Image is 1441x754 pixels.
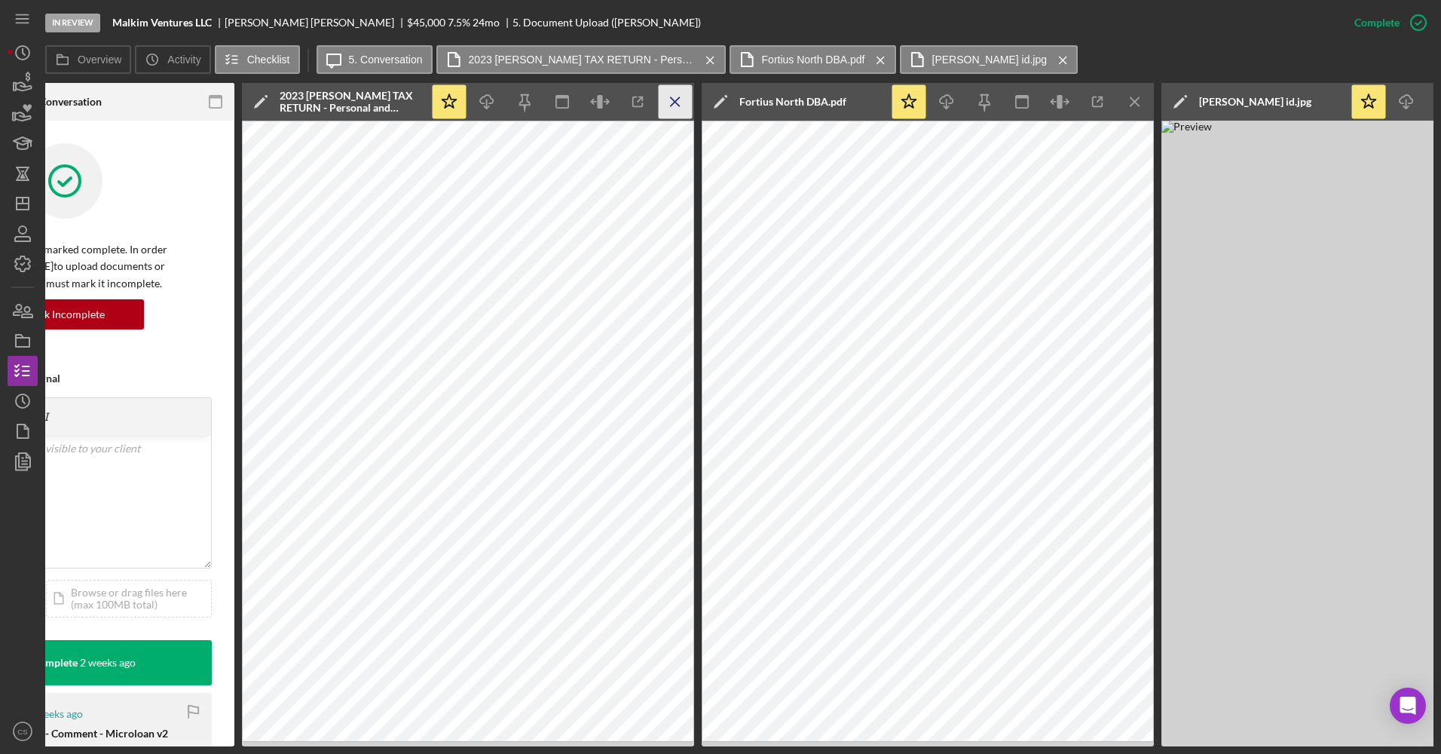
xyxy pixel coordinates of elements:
span: $45,000 [407,16,445,29]
label: 5. Conversation [349,54,423,66]
div: Open Intercom Messenger [1390,688,1426,724]
button: Checklist [215,45,300,74]
div: 2023 [PERSON_NAME] TAX RETURN - Personal and Biz.pdf [280,90,423,114]
button: 2023 [PERSON_NAME] TAX RETURN - Personal and Biz.pdf [436,45,726,74]
label: Checklist [247,54,290,66]
div: 24 mo [473,17,500,29]
button: Complete [1339,8,1433,38]
div: [PERSON_NAME] [PERSON_NAME] [225,17,407,29]
button: Activity [135,45,210,74]
b: Malkim Ventures LLC [112,17,212,29]
label: [PERSON_NAME] id.jpg [932,54,1048,66]
button: [PERSON_NAME] id.jpg [900,45,1078,74]
time: 2025-09-08 17:02 [27,708,83,720]
div: Mark Incomplete [25,299,105,329]
div: 7.5 % [448,17,470,29]
div: Fortius North DBA.pdf [739,96,846,108]
label: Fortius North DBA.pdf [762,54,865,66]
text: CS [17,728,27,736]
label: 2023 [PERSON_NAME] TAX RETURN - Personal and Biz.pdf [469,54,695,66]
button: Fortius North DBA.pdf [730,45,896,74]
button: Overview [45,45,131,74]
div: 5. Document Upload ([PERSON_NAME]) [512,17,701,29]
div: Complete [1354,8,1400,38]
label: Activity [167,54,200,66]
time: 2025-09-08 20:55 [80,657,136,669]
div: In Review [45,14,100,32]
label: Overview [78,54,121,66]
button: CS [8,716,38,746]
div: 5. Conversation [29,96,102,108]
div: [PERSON_NAME] id.jpg [1199,96,1311,108]
button: 5. Conversation [317,45,433,74]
